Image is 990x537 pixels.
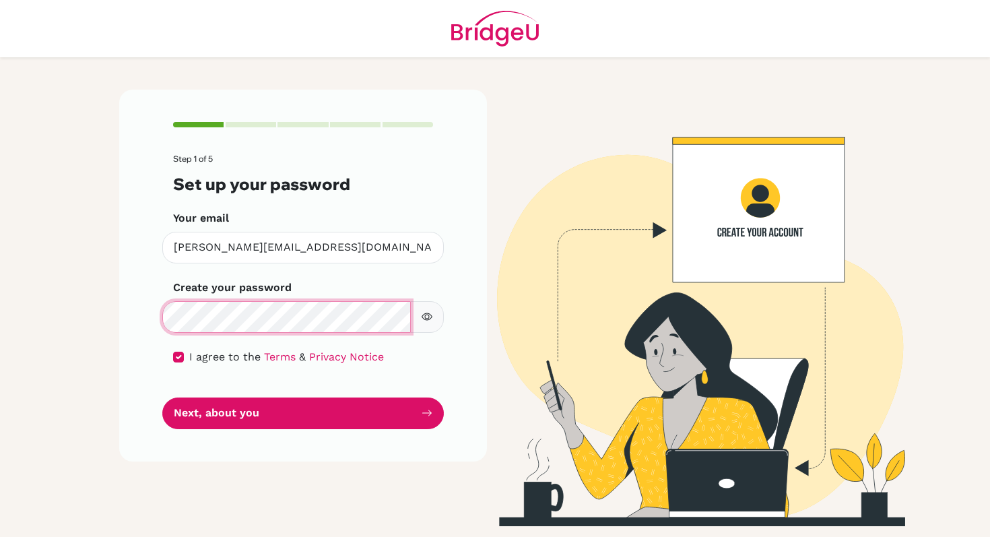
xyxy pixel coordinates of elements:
[173,175,433,194] h3: Set up your password
[162,398,444,429] button: Next, about you
[173,210,229,226] label: Your email
[309,350,384,363] a: Privacy Notice
[264,350,296,363] a: Terms
[189,350,261,363] span: I agree to the
[173,154,213,164] span: Step 1 of 5
[162,232,444,263] input: Insert your email*
[299,350,306,363] span: &
[173,280,292,296] label: Create your password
